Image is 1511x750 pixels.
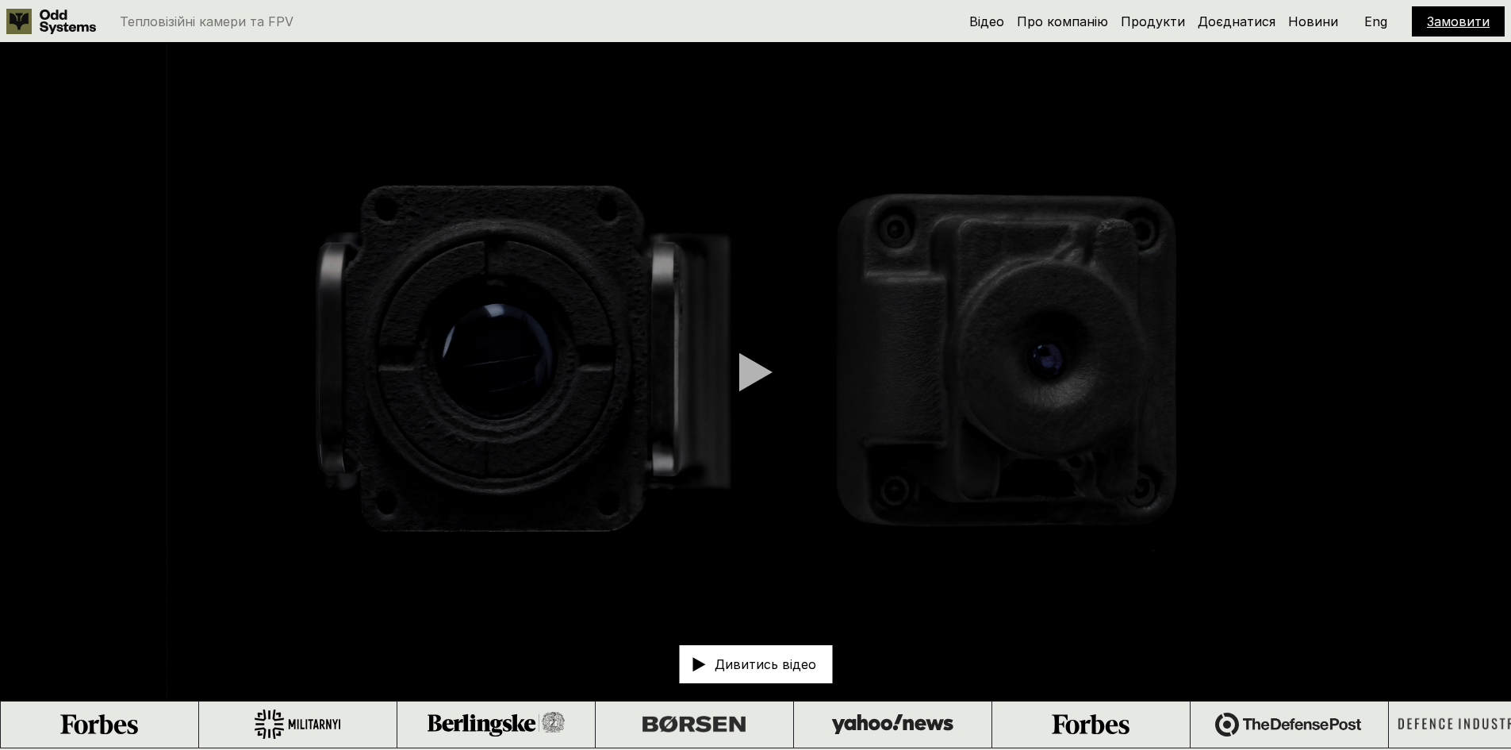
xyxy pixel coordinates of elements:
[120,15,293,28] p: Тепловізійні камери та FPV
[715,658,816,671] p: Дивитись відео
[1121,13,1185,29] a: Продукти
[969,13,1004,29] a: Відео
[1198,13,1275,29] a: Доєднатися
[1017,13,1108,29] a: Про компанію
[1427,13,1490,29] a: Замовити
[1288,13,1338,29] a: Новини
[1364,15,1387,28] p: Eng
